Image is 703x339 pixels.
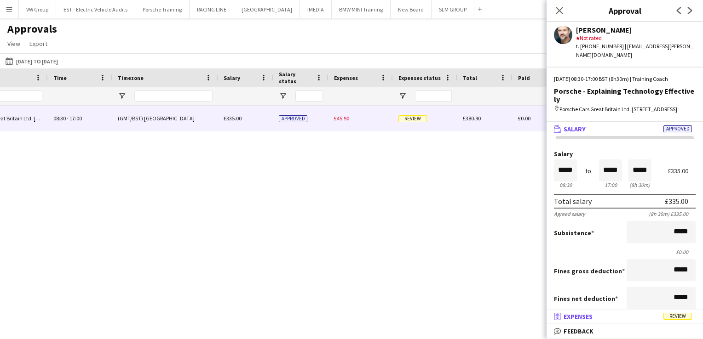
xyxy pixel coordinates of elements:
div: Porsche Cars Great Britain Ltd. [STREET_ADDRESS] [554,105,696,113]
button: New Board [391,0,432,18]
span: Feedback [564,327,594,335]
div: £335.00 [665,197,688,206]
button: Porsche Training [135,0,190,18]
label: Salary [554,151,696,158]
div: [PERSON_NAME] [576,26,696,34]
span: - [67,115,69,122]
span: £45.90 [334,115,349,122]
span: £380.90 [463,115,481,122]
span: 17:00 [69,115,82,122]
div: to [585,168,591,175]
span: Salary [224,74,240,81]
span: Expenses [334,74,358,81]
button: SLM GROUP [432,0,474,18]
label: Fines gross deduction [554,267,625,275]
button: Open Filter Menu [398,92,407,100]
button: Open Filter Menu [118,92,126,100]
span: Export [29,40,47,48]
button: [DATE] to [DATE] [4,56,60,67]
input: Expenses status Filter Input [415,90,452,102]
div: [DATE] 08:30-17:00 BST (8h30m) | Training Coach [554,75,696,83]
input: Timezone Filter Input [134,90,213,102]
span: Expenses status [398,74,441,81]
mat-expansion-panel-header: Feedback [547,324,703,338]
span: Review [398,115,427,122]
span: 08:30 [53,115,66,122]
span: Expenses [564,312,593,321]
span: Review [663,313,692,320]
input: Salary status Filter Input [295,90,323,102]
mat-expansion-panel-header: SalaryApproved [547,122,703,136]
button: RACING LINE [190,0,234,18]
div: Porsche - Explaining Technology Effectively [554,87,696,103]
span: Timezone [118,74,144,81]
span: £0.00 [518,115,530,122]
span: £335.00 [224,115,242,122]
button: EST - Electric Vehicle Audits [56,0,135,18]
button: Open Filter Menu [279,92,287,100]
span: Salary status [279,71,312,85]
button: [GEOGRAPHIC_DATA] [234,0,300,18]
button: VW Group [19,0,56,18]
label: Fines net deduction [554,294,618,303]
span: Approved [663,125,692,132]
button: IMEDIA [300,0,332,18]
div: 17:00 [599,181,622,188]
div: Agreed salary [554,210,585,217]
span: Time [53,74,67,81]
span: Salary [564,125,586,133]
div: Not rated [576,34,696,42]
a: View [4,38,24,50]
span: Total [463,74,477,81]
div: (8h 30m) £335.00 [649,210,696,217]
a: Export [26,38,51,50]
span: Paid [518,74,530,81]
h3: Approval [547,5,703,17]
mat-expansion-panel-header: ExpensesReview [547,310,703,323]
span: Approved [279,115,307,122]
div: £0.00 [554,249,696,255]
span: View [7,40,20,48]
button: BMW MINI Training [332,0,391,18]
div: (GMT/BST) [GEOGRAPHIC_DATA] [112,106,218,131]
div: 08:30 [554,181,577,188]
label: Subsistence [554,229,594,237]
div: t. [PHONE_NUMBER] | [EMAIL_ADDRESS][PERSON_NAME][DOMAIN_NAME] [576,42,696,59]
div: Total salary [554,197,592,206]
div: 8h 30m [628,181,651,188]
div: £335.00 [668,168,696,175]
